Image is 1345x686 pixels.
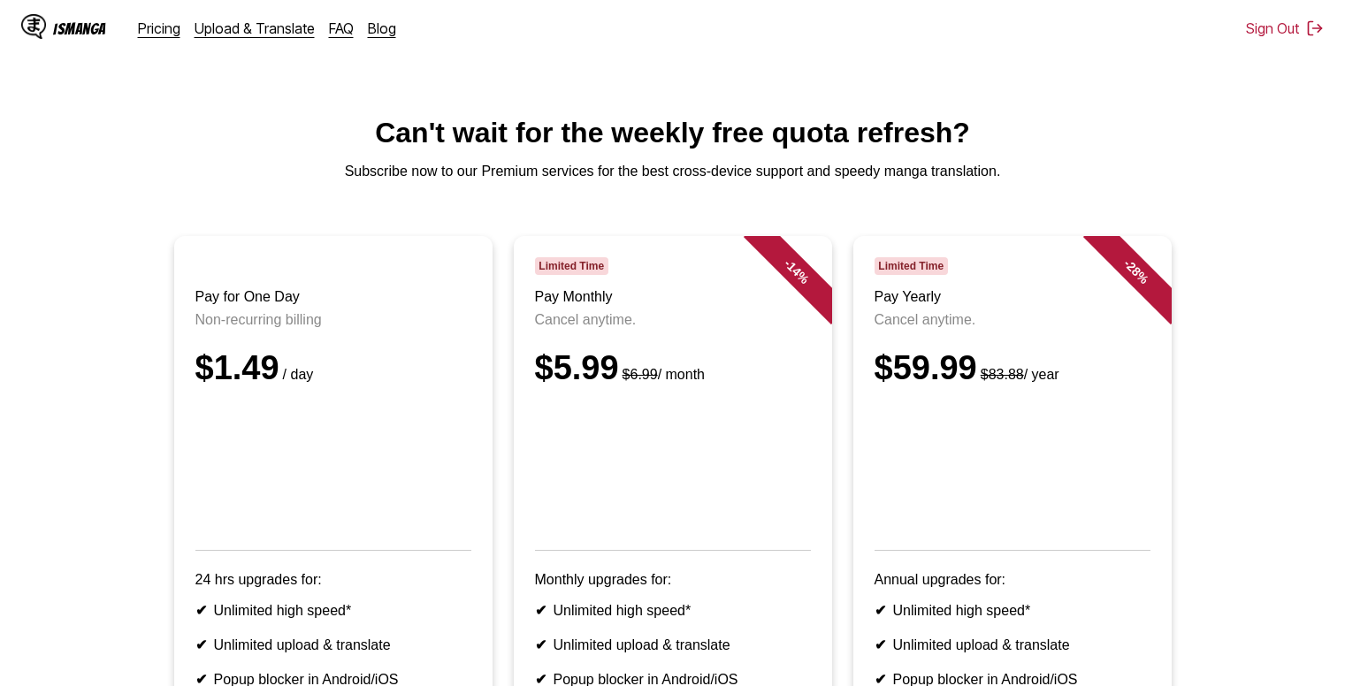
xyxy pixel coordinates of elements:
[875,603,886,618] b: ✔
[195,289,471,305] h3: Pay for One Day
[195,602,471,619] li: Unlimited high speed*
[14,117,1331,149] h1: Can't wait for the weekly free quota refresh?
[14,164,1331,179] p: Subscribe now to our Premium services for the best cross-device support and speedy manga translat...
[977,367,1059,382] small: / year
[21,14,138,42] a: IsManga LogoIsManga
[195,636,471,653] li: Unlimited upload & translate
[875,636,1150,653] li: Unlimited upload & translate
[535,603,546,618] b: ✔
[195,312,471,328] p: Non-recurring billing
[619,367,705,382] small: / month
[368,19,396,37] a: Blog
[535,289,811,305] h3: Pay Monthly
[535,312,811,328] p: Cancel anytime.
[138,19,180,37] a: Pricing
[875,572,1150,588] p: Annual upgrades for:
[623,367,658,382] s: $6.99
[21,14,46,39] img: IsManga Logo
[535,637,546,652] b: ✔
[875,349,1150,387] div: $59.99
[875,602,1150,619] li: Unlimited high speed*
[279,367,314,382] small: / day
[743,218,849,324] div: - 14 %
[1306,19,1324,37] img: Sign out
[195,408,471,525] iframe: PayPal
[53,20,106,37] div: IsManga
[1082,218,1188,324] div: - 28 %
[875,289,1150,305] h3: Pay Yearly
[875,312,1150,328] p: Cancel anytime.
[535,572,811,588] p: Monthly upgrades for:
[195,603,207,618] b: ✔
[329,19,354,37] a: FAQ
[195,349,471,387] div: $1.49
[535,349,811,387] div: $5.99
[195,637,207,652] b: ✔
[875,408,1150,525] iframe: PayPal
[875,257,948,275] span: Limited Time
[1246,19,1324,37] button: Sign Out
[535,602,811,619] li: Unlimited high speed*
[981,367,1024,382] s: $83.88
[535,408,811,525] iframe: PayPal
[195,572,471,588] p: 24 hrs upgrades for:
[535,636,811,653] li: Unlimited upload & translate
[535,257,608,275] span: Limited Time
[195,19,315,37] a: Upload & Translate
[875,637,886,652] b: ✔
